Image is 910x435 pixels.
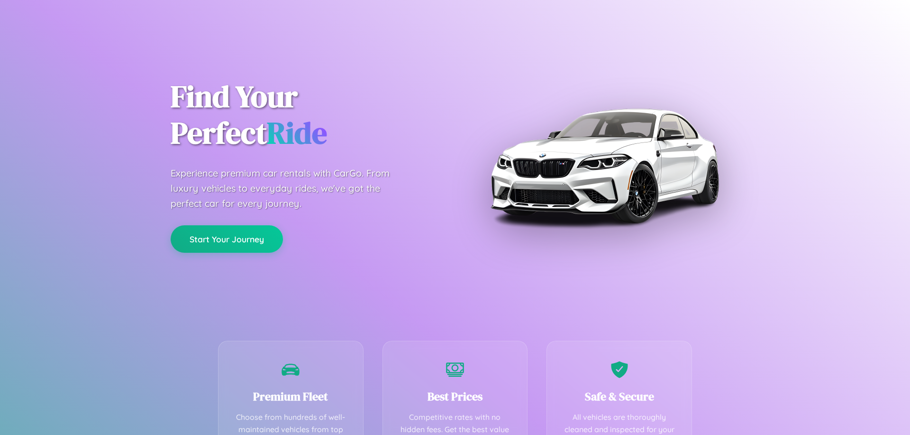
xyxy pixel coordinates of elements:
[171,225,283,253] button: Start Your Journey
[171,166,408,211] p: Experience premium car rentals with CarGo. From luxury vehicles to everyday rides, we've got the ...
[233,389,349,404] h3: Premium Fleet
[267,112,327,153] span: Ride
[561,389,677,404] h3: Safe & Secure
[171,79,441,151] h1: Find Your Perfect
[486,47,723,284] img: Premium BMW car rental vehicle
[397,389,513,404] h3: Best Prices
